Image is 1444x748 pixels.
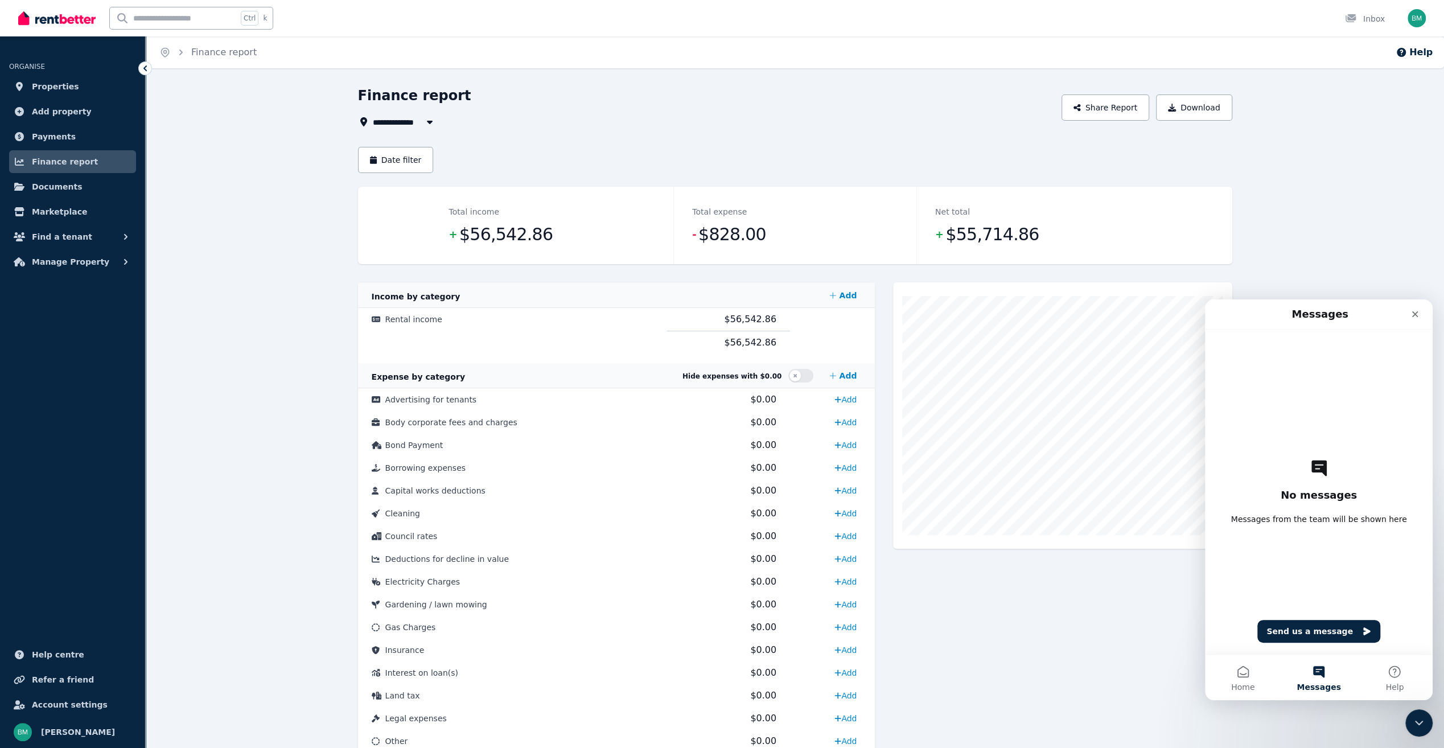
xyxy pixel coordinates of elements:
[9,63,45,71] span: ORGANISE
[241,11,258,26] span: Ctrl
[750,713,776,724] span: $0.00
[385,486,486,495] span: Capital works deductions
[750,394,776,405] span: $0.00
[1345,13,1385,24] div: Inbox
[9,175,136,198] a: Documents
[358,87,471,105] h1: Finance report
[724,314,776,324] span: $56,542.86
[825,284,861,307] a: Add
[385,509,420,518] span: Cleaning
[750,599,776,610] span: $0.00
[724,337,776,348] span: $56,542.86
[9,200,136,223] a: Marketplace
[830,527,861,545] a: Add
[32,130,76,143] span: Payments
[9,668,136,691] a: Refer a friend
[1062,94,1149,121] button: Share Report
[191,47,257,57] a: Finance report
[9,643,136,666] a: Help centre
[385,600,487,609] span: Gardening / lawn mowing
[692,205,747,219] dt: Total expense
[750,644,776,655] span: $0.00
[372,372,465,381] span: Expense by category
[830,482,861,500] a: Add
[32,255,109,269] span: Manage Property
[9,225,136,248] button: Find a tenant
[32,80,79,93] span: Properties
[750,508,776,519] span: $0.00
[750,553,776,564] span: $0.00
[750,531,776,541] span: $0.00
[750,462,776,473] span: $0.00
[385,646,425,655] span: Insurance
[750,417,776,428] span: $0.00
[1396,46,1433,59] button: Help
[459,223,553,246] span: $56,542.86
[449,227,457,243] span: +
[830,459,861,477] a: Add
[385,441,443,450] span: Bond Payment
[750,439,776,450] span: $0.00
[830,504,861,523] a: Add
[32,698,108,712] span: Account settings
[9,125,136,148] a: Payments
[830,709,861,728] a: Add
[385,532,438,541] span: Council rates
[750,735,776,746] span: $0.00
[830,641,861,659] a: Add
[1408,9,1426,27] img: Biplab Mondal
[750,576,776,587] span: $0.00
[32,648,84,661] span: Help centre
[41,725,115,739] span: [PERSON_NAME]
[945,223,1039,246] span: $55,714.86
[263,14,267,23] span: k
[358,147,434,173] button: Date filter
[449,205,499,219] dt: Total income
[385,577,460,586] span: Electricity Charges
[385,315,442,324] span: Rental income
[830,573,861,591] a: Add
[32,205,87,219] span: Marketplace
[750,622,776,632] span: $0.00
[385,737,408,746] span: Other
[32,673,94,687] span: Refer a friend
[385,668,458,677] span: Interest on loan(s)
[830,687,861,705] a: Add
[372,292,460,301] span: Income by category
[935,227,943,243] span: +
[9,150,136,173] a: Finance report
[9,250,136,273] button: Manage Property
[385,554,509,564] span: Deductions for decline in value
[32,180,83,194] span: Documents
[9,75,136,98] a: Properties
[9,100,136,123] a: Add property
[830,618,861,636] a: Add
[935,205,970,219] dt: Net total
[830,595,861,614] a: Add
[830,391,861,409] a: Add
[750,667,776,678] span: $0.00
[830,436,861,454] a: Add
[750,690,776,701] span: $0.00
[18,10,96,27] img: RentBetter
[1205,299,1433,700] iframe: Intercom live chat
[1405,709,1433,737] iframe: Intercom live chat
[750,485,776,496] span: $0.00
[385,714,447,723] span: Legal expenses
[32,155,98,168] span: Finance report
[692,227,696,243] span: -
[146,36,270,68] nav: Breadcrumb
[14,723,32,741] img: Biplab Mondal
[385,395,477,404] span: Advertising for tenants
[1156,94,1232,121] button: Download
